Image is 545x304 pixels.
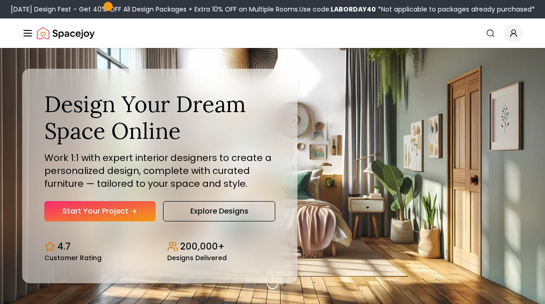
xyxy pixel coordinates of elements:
small: Customer Rating [44,255,102,261]
nav: Global [22,18,523,48]
a: Spacejoy [37,24,95,42]
div: [DATE] Design Fest – Get 40% OFF All Design Packages + Extra 10% OFF on Multiple Rooms. [11,5,535,14]
b: LABORDAY40 [331,5,376,14]
small: Designs Delivered [167,255,227,261]
h1: Design Your Dream Space Online [44,91,275,144]
p: 200,000+ [180,240,224,253]
span: *Not applicable to packages already purchased* [376,5,535,14]
p: 4.7 [57,240,71,253]
a: Explore Designs [163,201,275,221]
div: Design stats [44,232,275,261]
img: Spacejoy Logo [37,24,95,42]
p: Work 1:1 with expert interior designers to create a personalized design, complete with curated fu... [44,151,275,190]
a: Start Your Project [44,201,156,221]
span: Use code: [299,5,376,14]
